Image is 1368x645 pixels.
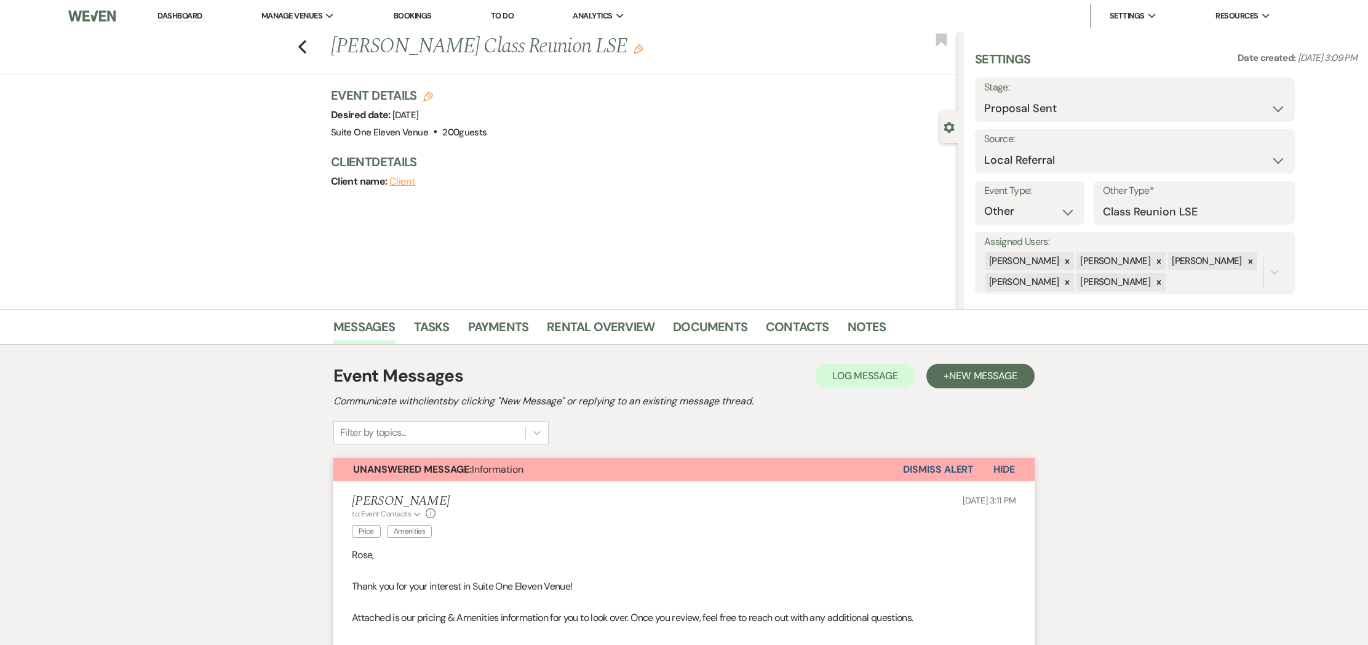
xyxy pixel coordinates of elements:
[331,175,389,188] span: Client name:
[975,50,1031,78] h3: Settings
[394,10,432,21] a: Bookings
[333,363,463,389] h1: Event Messages
[1076,252,1152,270] div: [PERSON_NAME]
[331,153,945,170] h3: Client Details
[832,369,898,382] span: Log Message
[984,182,1075,200] label: Event Type:
[353,463,472,476] strong: Unanswered Message:
[766,317,829,344] a: Contacts
[333,394,1035,409] h2: Communicate with clients by clicking "New Message" or replying to an existing message thread.
[352,509,411,519] span: to: Event Contacts
[352,494,450,509] h5: [PERSON_NAME]
[352,611,913,624] span: Attached is our pricing & Amenities information for you to look over. Once you review, feel free ...
[331,108,392,121] span: Desired date:
[815,364,915,388] button: Log Message
[963,495,1016,506] span: [DATE] 3:11 PM
[1298,52,1357,64] span: [DATE] 3:09 PM
[333,458,903,481] button: Unanswered Message:Information
[984,130,1286,148] label: Source:
[1215,10,1258,22] span: Resources
[414,317,450,344] a: Tasks
[949,369,1017,382] span: New Message
[848,317,886,344] a: Notes
[331,32,827,62] h1: [PERSON_NAME] Class Reunion LSE
[984,79,1286,97] label: Stage:
[353,463,523,476] span: Information
[331,126,428,138] span: Suite One Eleven Venue
[547,317,654,344] a: Rental Overview
[340,425,406,440] div: Filter by topics...
[389,177,416,186] button: Client
[352,525,381,538] span: Price
[634,43,643,54] button: Edit
[944,121,955,132] button: Close lead details
[352,547,1016,563] p: Rose,
[1238,52,1298,64] span: Date created:
[387,525,432,538] span: Amenities
[392,109,418,121] span: [DATE]
[352,580,572,593] span: Thank you for your interest in Suite One Eleven Venue!
[1103,182,1286,200] label: Other Type*
[985,252,1061,270] div: [PERSON_NAME]
[673,317,747,344] a: Documents
[984,233,1286,251] label: Assigned Users:
[993,463,1015,476] span: Hide
[491,10,514,21] a: To Do
[157,10,202,22] a: Dashboard
[442,126,487,138] span: 200 guests
[1168,252,1244,270] div: [PERSON_NAME]
[1110,10,1145,22] span: Settings
[926,364,1035,388] button: +New Message
[468,317,529,344] a: Payments
[974,458,1035,481] button: Hide
[1076,273,1152,291] div: [PERSON_NAME]
[333,317,396,344] a: Messages
[331,87,487,104] h3: Event Details
[573,10,612,22] span: Analytics
[68,3,116,29] img: Weven Logo
[261,10,322,22] span: Manage Venues
[985,273,1061,291] div: [PERSON_NAME]
[903,458,974,481] button: Dismiss Alert
[352,508,423,519] button: to: Event Contacts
